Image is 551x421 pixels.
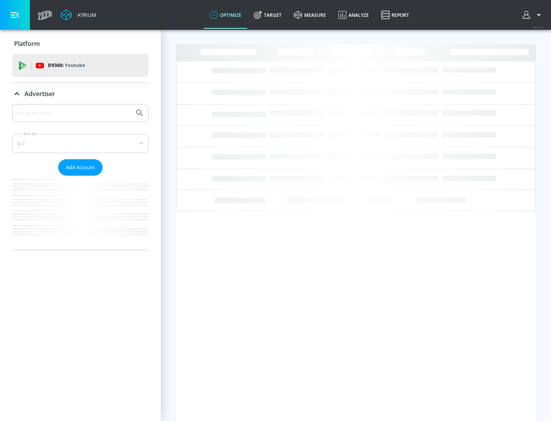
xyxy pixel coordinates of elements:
a: Atrium [60,9,96,21]
div: Advertiser [12,83,148,104]
p: Youtube [65,61,85,69]
span: Add Account [66,163,95,172]
p: Platform [14,39,40,48]
a: measure [288,1,332,29]
span: v 4.25.2 [533,25,543,29]
input: Search by name [15,108,131,118]
p: DV360: [48,61,85,70]
a: Analyze [332,1,375,29]
label: Sort By [22,131,38,136]
div: Advertiser [12,104,148,250]
button: Add Account [58,159,103,176]
div: Platform [12,33,148,54]
div: Atrium [74,11,96,18]
nav: list of Advertiser [12,176,148,250]
p: Advertiser [24,90,55,98]
div: DV360: Youtube [12,54,148,77]
div: A-Z [12,134,148,153]
a: Target [248,1,288,29]
a: optimize [204,1,248,29]
a: Report [375,1,415,29]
